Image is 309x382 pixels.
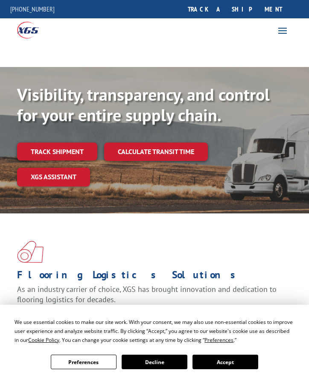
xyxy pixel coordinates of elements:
[122,355,187,369] button: Decline
[17,284,277,304] span: As an industry carrier of choice, XGS has brought innovation and dedication to flooring logistics...
[15,318,294,344] div: We use essential cookies to make our site work. With your consent, we may also use non-essential ...
[17,168,90,186] a: XGS ASSISTANT
[17,241,44,263] img: xgs-icon-total-supply-chain-intelligence-red
[51,355,117,369] button: Preferences
[10,5,55,13] a: [PHONE_NUMBER]
[104,143,208,161] a: Calculate transit time
[28,336,59,344] span: Cookie Policy
[17,83,270,126] b: Visibility, transparency, and control for your entire supply chain.
[204,336,233,344] span: Preferences
[192,355,258,369] button: Accept
[17,270,286,284] h1: Flooring Logistics Solutions
[17,143,97,160] a: Track shipment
